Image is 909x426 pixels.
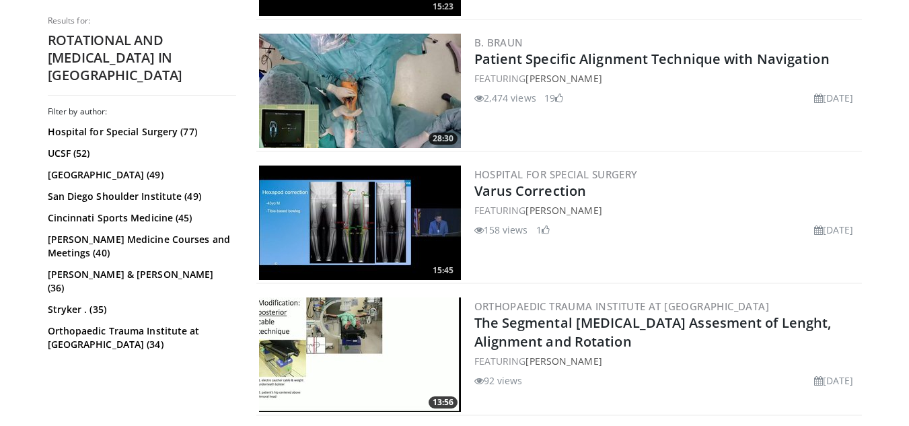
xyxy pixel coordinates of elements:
a: Hospital for Special Surgery (77) [48,125,233,139]
li: 92 views [474,374,523,388]
a: 28:30 [259,34,461,148]
h3: Filter by author: [48,106,236,117]
a: [PERSON_NAME] & [PERSON_NAME] (36) [48,268,233,295]
a: B. Braun [474,36,523,49]
a: [PERSON_NAME] Medicine Courses and Meetings (40) [48,233,233,260]
a: Patient Specific Alignment Technique with Navigation [474,50,830,68]
span: 15:45 [429,264,458,277]
a: Orthopaedic Trauma Institute at [GEOGRAPHIC_DATA] [474,299,770,313]
a: [PERSON_NAME] [525,72,602,85]
span: 15:23 [429,1,458,13]
li: 2,474 views [474,91,536,105]
li: 19 [544,91,563,105]
span: 13:56 [429,396,458,409]
div: FEATURING [474,354,859,368]
img: ed5b0189-1e98-46a5-b6a1-1f8d0041e38d.300x170_q85_crop-smart_upscale.jpg [259,166,461,280]
li: [DATE] [814,223,854,237]
a: [PERSON_NAME] [525,204,602,217]
li: 1 [536,223,550,237]
div: FEATURING [474,71,859,85]
li: 158 views [474,223,528,237]
li: [DATE] [814,91,854,105]
a: Stryker . (35) [48,303,233,316]
div: FEATURING [474,203,859,217]
a: San Diego Shoulder Institute (49) [48,190,233,203]
a: Cincinnati Sports Medicine (45) [48,211,233,225]
a: Hospital for Special Surgery [474,168,638,181]
a: 13:56 [259,297,461,412]
a: UCSF (52) [48,147,233,160]
h2: ROTATIONAL AND [MEDICAL_DATA] IN [GEOGRAPHIC_DATA] [48,32,236,84]
p: Results for: [48,15,236,26]
img: 726353dd-0584-4140-96e8-b8c227715001.300x170_q85_crop-smart_upscale.jpg [259,297,461,412]
li: [DATE] [814,374,854,388]
a: Orthopaedic Trauma Institute at [GEOGRAPHIC_DATA] (34) [48,324,233,351]
a: The Segmental [MEDICAL_DATA] Assesment of Lenght, Alignment and Rotation [474,314,832,351]
span: 28:30 [429,133,458,145]
img: f09dfca2-494d-4bde-a881-2fa5ccaecca6.300x170_q85_crop-smart_upscale.jpg [259,34,461,148]
a: Varus Correction [474,182,587,200]
a: 15:45 [259,166,461,280]
a: [PERSON_NAME] [525,355,602,367]
a: [GEOGRAPHIC_DATA] (49) [48,168,233,182]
